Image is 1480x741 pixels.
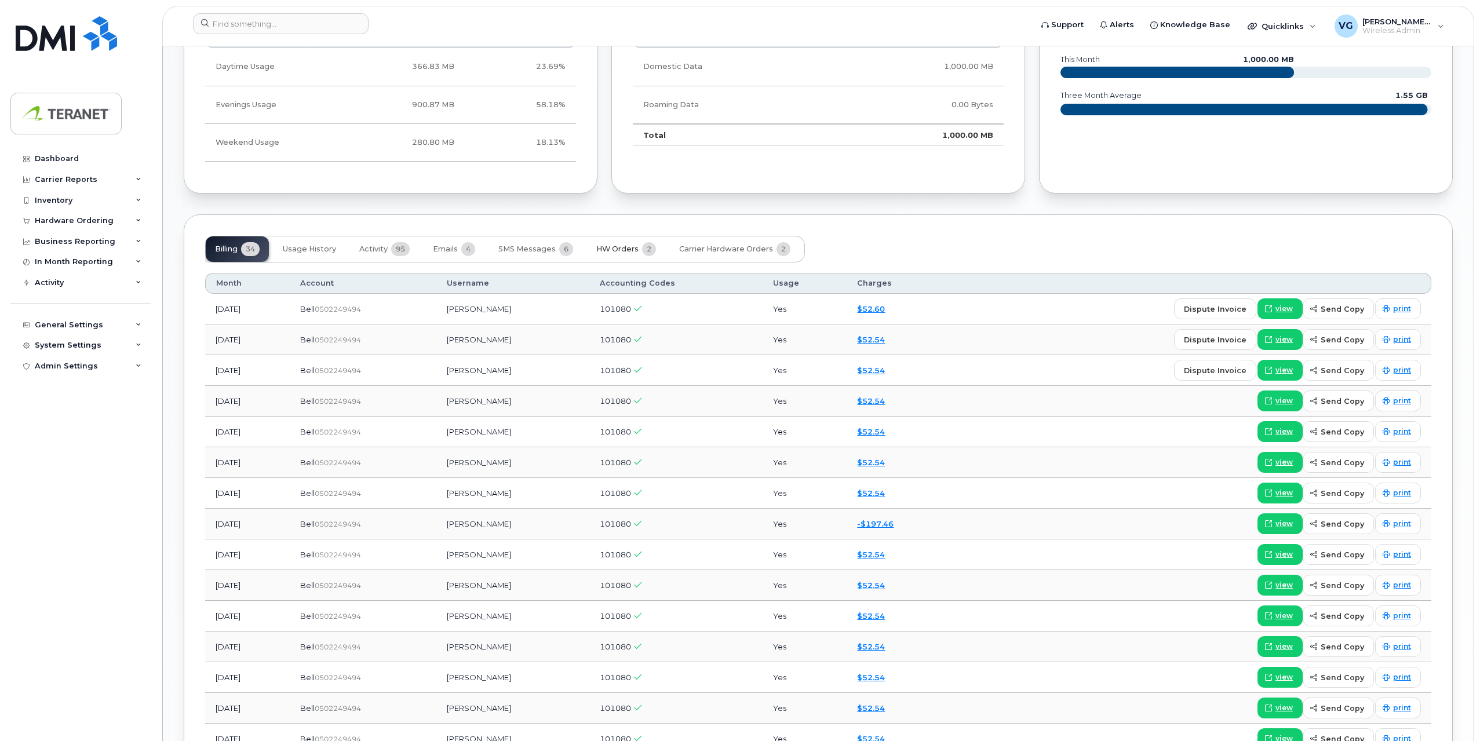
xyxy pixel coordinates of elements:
td: 1,000.00 MB [828,48,1004,86]
span: view [1275,396,1293,406]
a: view [1257,575,1303,596]
td: [PERSON_NAME] [436,324,589,355]
span: send copy [1321,703,1364,714]
span: print [1393,488,1411,498]
span: dispute invoice [1184,365,1246,376]
a: Knowledge Base [1142,13,1238,36]
td: 23.69% [465,48,576,86]
span: Bell [300,304,315,313]
span: Activity [359,244,388,254]
td: 366.83 MB [341,48,465,86]
span: 101080 [600,335,631,344]
text: this month [1060,55,1100,64]
button: send copy [1303,698,1374,718]
a: Alerts [1092,13,1142,36]
a: $52.54 [857,488,885,498]
a: print [1375,605,1421,626]
a: $52.54 [857,335,885,344]
span: 101080 [600,703,631,713]
td: 18.13% [465,124,576,162]
a: view [1257,452,1303,473]
a: print [1375,360,1421,381]
td: [DATE] [205,539,290,570]
span: view [1275,426,1293,437]
button: send copy [1303,483,1374,503]
span: VG [1339,19,1353,33]
button: send copy [1303,298,1374,319]
td: Roaming Data [633,86,828,124]
button: send copy [1303,329,1374,350]
td: [DATE] [205,386,290,417]
a: Support [1033,13,1092,36]
td: Yes [763,662,847,693]
button: dispute invoice [1174,329,1256,350]
td: [PERSON_NAME] [436,294,589,324]
span: view [1275,519,1293,529]
span: Bell [300,550,315,559]
span: 2 [777,242,790,256]
td: [DATE] [205,570,290,601]
span: print [1393,396,1411,406]
input: Find something... [193,13,369,34]
td: [DATE] [205,601,290,632]
span: send copy [1321,334,1364,345]
a: $52.54 [857,396,885,406]
a: -$197.46 [857,519,894,528]
span: Bell [300,642,315,651]
td: Domestic Data [633,48,828,86]
td: Yes [763,294,847,324]
span: send copy [1321,549,1364,560]
span: Usage History [283,244,336,254]
span: print [1393,457,1411,468]
span: view [1275,457,1293,468]
a: print [1375,544,1421,565]
td: Yes [763,386,847,417]
span: dispute invoice [1184,334,1246,345]
div: Vince Gismondi [1326,14,1452,38]
a: $52.54 [857,642,885,651]
span: 0502249494 [315,305,361,313]
a: $52.54 [857,550,885,559]
button: send copy [1303,667,1374,688]
span: view [1275,580,1293,590]
span: send copy [1321,611,1364,622]
td: 280.80 MB [341,124,465,162]
span: 95 [391,242,410,256]
button: dispute invoice [1174,298,1256,319]
a: print [1375,421,1421,442]
span: view [1275,641,1293,652]
span: print [1393,334,1411,345]
span: Bell [300,335,315,344]
span: 101080 [600,519,631,528]
span: 0502249494 [315,489,361,498]
span: 0502249494 [315,704,361,713]
span: Support [1051,19,1084,31]
span: 101080 [600,550,631,559]
td: Yes [763,478,847,509]
th: Month [205,273,290,294]
span: Bell [300,366,315,375]
span: view [1275,672,1293,682]
a: view [1257,698,1303,718]
span: Bell [300,488,315,498]
a: view [1257,390,1303,411]
th: Usage [763,273,847,294]
span: 0502249494 [315,520,361,528]
th: Accounting Codes [589,273,762,294]
span: 101080 [600,427,631,436]
td: [DATE] [205,478,290,509]
text: 1.55 GB [1395,91,1428,100]
td: [PERSON_NAME] [436,417,589,447]
span: view [1275,304,1293,314]
a: $52.54 [857,366,885,375]
button: send copy [1303,513,1374,534]
span: Emails [433,244,458,254]
td: Yes [763,324,847,355]
a: view [1257,329,1303,350]
td: [PERSON_NAME] [436,601,589,632]
span: 0502249494 [315,458,361,467]
button: send copy [1303,421,1374,442]
a: view [1257,667,1303,688]
span: 101080 [600,366,631,375]
a: print [1375,329,1421,350]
